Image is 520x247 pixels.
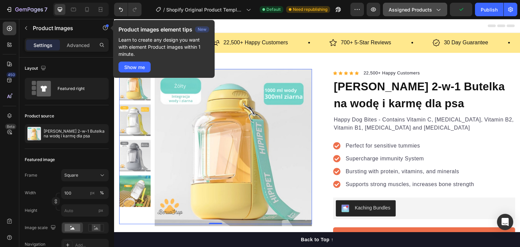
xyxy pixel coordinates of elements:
[383,3,447,16] button: Assigned Products
[163,6,165,13] span: /
[227,19,277,29] p: 700+ 5-Star Reviews
[34,42,52,49] p: Settings
[481,6,498,13] div: Publish
[61,204,109,217] input: px
[44,129,106,138] p: [PERSON_NAME] 2-w-1 Butelka na wodę i karmę dla psa
[250,51,306,58] p: 22,500+ Happy Customers
[25,172,37,178] label: Frame
[187,217,219,224] div: Back to Top ↑
[241,185,276,193] div: Kaching Bundles
[6,72,16,77] div: 450
[25,113,54,119] div: Product source
[100,190,104,196] div: %
[293,6,327,13] span: Need republishing
[232,123,360,131] p: Perfect for sensitive tummies
[220,97,400,113] p: Happy Dog Bites - Contains Vitamin C, [MEDICAL_DATA], Vitamin B2, Vitamin B1, [MEDICAL_DATA] and ...
[266,6,281,13] span: Default
[98,189,106,197] button: px
[25,223,57,232] div: Image scale
[61,187,109,199] input: px%
[27,127,41,140] img: product feature img
[25,190,36,196] label: Width
[475,3,503,16] button: Publish
[166,6,243,13] span: Shopify Original Product Template
[25,64,47,73] div: Layout
[330,19,374,29] p: 30 Day Guarantee
[114,3,142,16] div: Undo/Redo
[64,172,78,178] span: Square
[3,3,50,16] button: 7
[67,42,90,49] p: Advanced
[5,124,16,129] div: Beta
[88,189,96,197] button: %
[232,149,360,157] p: Bursting with protein, vitamins, and minerals
[389,6,432,13] span: Assigned Products
[227,185,235,194] img: KachingBundles.png
[232,161,360,170] p: Supports strong muscles, increases bone strength
[99,208,103,213] span: px
[33,24,90,32] p: Product Images
[222,181,282,198] button: Kaching Bundles
[61,169,109,181] button: Square
[114,19,520,247] iframe: Design area
[497,214,513,230] div: Open Intercom Messenger
[219,208,401,225] button: Add to cart
[295,212,325,221] div: Add to cart
[90,190,95,196] div: px
[44,5,47,14] p: 7
[25,207,37,214] label: Height
[14,41,46,47] div: Product Images
[58,81,99,96] div: Featured right
[232,136,360,144] p: Supercharge immunity System
[25,157,55,163] div: Featured image
[219,59,401,93] h1: [PERSON_NAME] 2-w-1 Butelka na wodę i karmę dla psa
